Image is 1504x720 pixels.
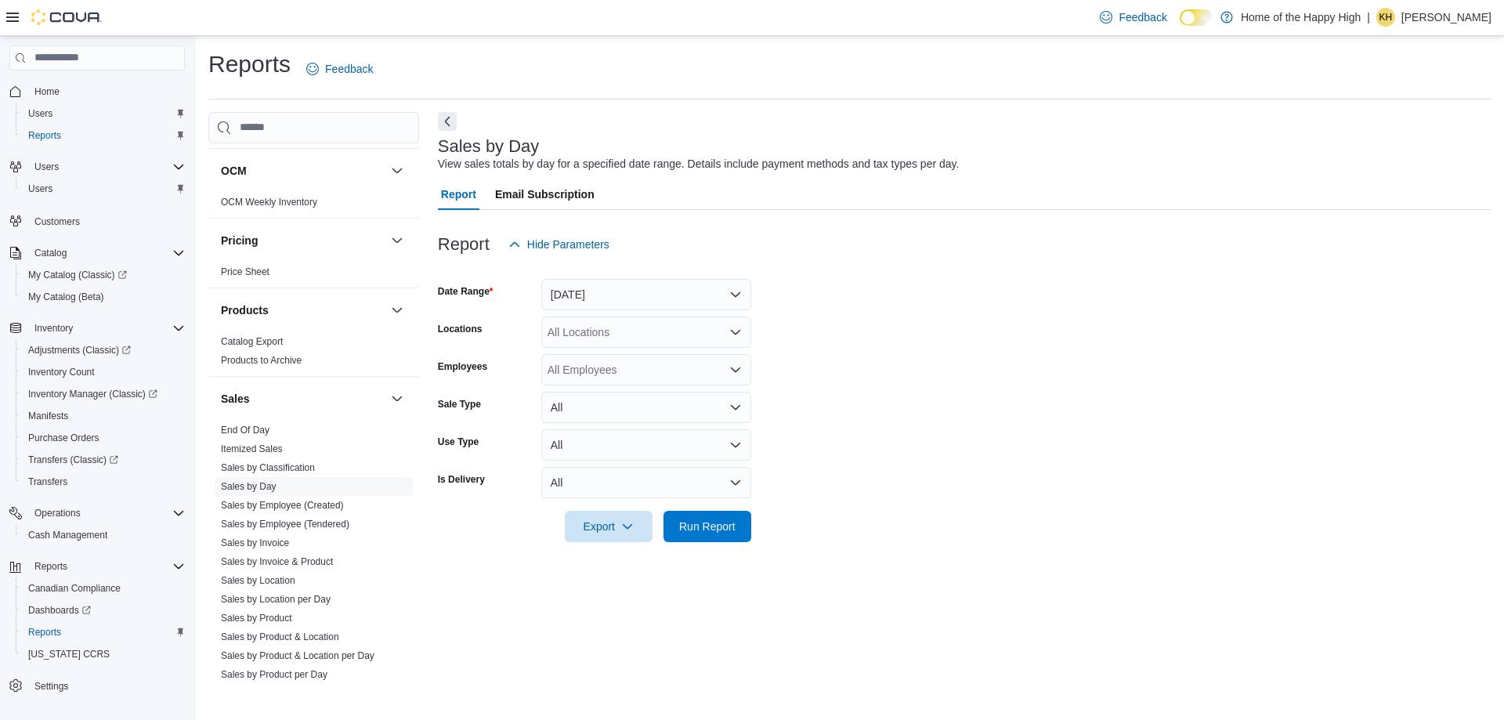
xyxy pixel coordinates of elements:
[22,126,185,145] span: Reports
[1180,26,1180,27] span: Dark Mode
[28,81,185,101] span: Home
[22,104,59,123] a: Users
[1241,8,1361,27] p: Home of the Happy High
[28,582,121,595] span: Canadian Compliance
[3,242,191,264] button: Catalog
[22,341,137,360] a: Adjustments (Classic)
[28,319,185,338] span: Inventory
[221,537,289,548] a: Sales by Invoice
[438,137,540,156] h3: Sales by Day
[438,285,493,298] label: Date Range
[31,9,102,25] img: Cova
[541,279,751,310] button: [DATE]
[28,557,185,576] span: Reports
[574,511,643,542] span: Export
[325,61,373,77] span: Feedback
[22,450,185,469] span: Transfers (Classic)
[221,631,339,642] a: Sales by Product & Location
[527,237,609,252] span: Hide Parameters
[22,341,185,360] span: Adjustments (Classic)
[34,680,68,693] span: Settings
[28,212,86,231] a: Customers
[28,454,118,466] span: Transfers (Classic)
[729,326,742,338] button: Open list of options
[16,286,191,308] button: My Catalog (Beta)
[28,557,74,576] button: Reports
[221,335,283,348] span: Catalog Export
[22,623,185,642] span: Reports
[28,269,127,281] span: My Catalog (Classic)
[438,235,490,254] h3: Report
[28,107,52,120] span: Users
[16,405,191,427] button: Manifests
[22,472,74,491] a: Transfers
[1119,9,1166,25] span: Feedback
[541,429,751,461] button: All
[22,645,185,664] span: Washington CCRS
[22,266,185,284] span: My Catalog (Classic)
[221,556,333,567] a: Sales by Invoice & Product
[221,669,327,680] a: Sales by Product per Day
[28,432,99,444] span: Purchase Orders
[28,319,79,338] button: Inventory
[9,74,185,715] nav: Complex example
[22,407,185,425] span: Manifests
[28,476,67,488] span: Transfers
[221,575,295,586] a: Sales by Location
[16,471,191,493] button: Transfers
[28,648,110,660] span: [US_STATE] CCRS
[16,103,191,125] button: Users
[388,161,407,180] button: OCM
[438,398,481,411] label: Sale Type
[28,604,91,617] span: Dashboards
[221,461,315,474] span: Sales by Classification
[221,233,258,248] h3: Pricing
[3,675,191,697] button: Settings
[663,511,751,542] button: Run Report
[221,443,283,454] a: Itemized Sales
[1367,8,1370,27] p: |
[28,529,107,541] span: Cash Management
[16,643,191,665] button: [US_STATE] CCRS
[22,526,185,545] span: Cash Management
[441,179,476,210] span: Report
[208,421,419,690] div: Sales
[438,473,485,486] label: Is Delivery
[1180,9,1213,26] input: Dark Mode
[208,193,419,218] div: OCM
[1379,8,1393,27] span: KH
[221,391,250,407] h3: Sales
[28,183,52,195] span: Users
[34,247,67,259] span: Catalog
[221,649,374,662] span: Sales by Product & Location per Day
[16,383,191,405] a: Inventory Manager (Classic)
[16,427,191,449] button: Purchase Orders
[438,112,457,131] button: Next
[502,229,616,260] button: Hide Parameters
[22,126,67,145] a: Reports
[22,601,97,620] a: Dashboards
[16,577,191,599] button: Canadian Compliance
[221,612,292,624] span: Sales by Product
[208,262,419,288] div: Pricing
[221,480,277,493] span: Sales by Day
[438,156,960,172] div: View sales totals by day for a specified date range. Details include payment methods and tax type...
[388,389,407,408] button: Sales
[388,231,407,250] button: Pricing
[22,579,127,598] a: Canadian Compliance
[22,266,133,284] a: My Catalog (Classic)
[28,366,95,378] span: Inventory Count
[22,104,185,123] span: Users
[34,322,73,335] span: Inventory
[34,507,81,519] span: Operations
[221,574,295,587] span: Sales by Location
[22,179,185,198] span: Users
[541,467,751,498] button: All
[16,264,191,286] a: My Catalog (Classic)
[221,425,269,436] a: End Of Day
[22,288,110,306] a: My Catalog (Beta)
[16,125,191,147] button: Reports
[221,650,374,661] a: Sales by Product & Location per Day
[16,449,191,471] a: Transfers (Classic)
[16,599,191,621] a: Dashboards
